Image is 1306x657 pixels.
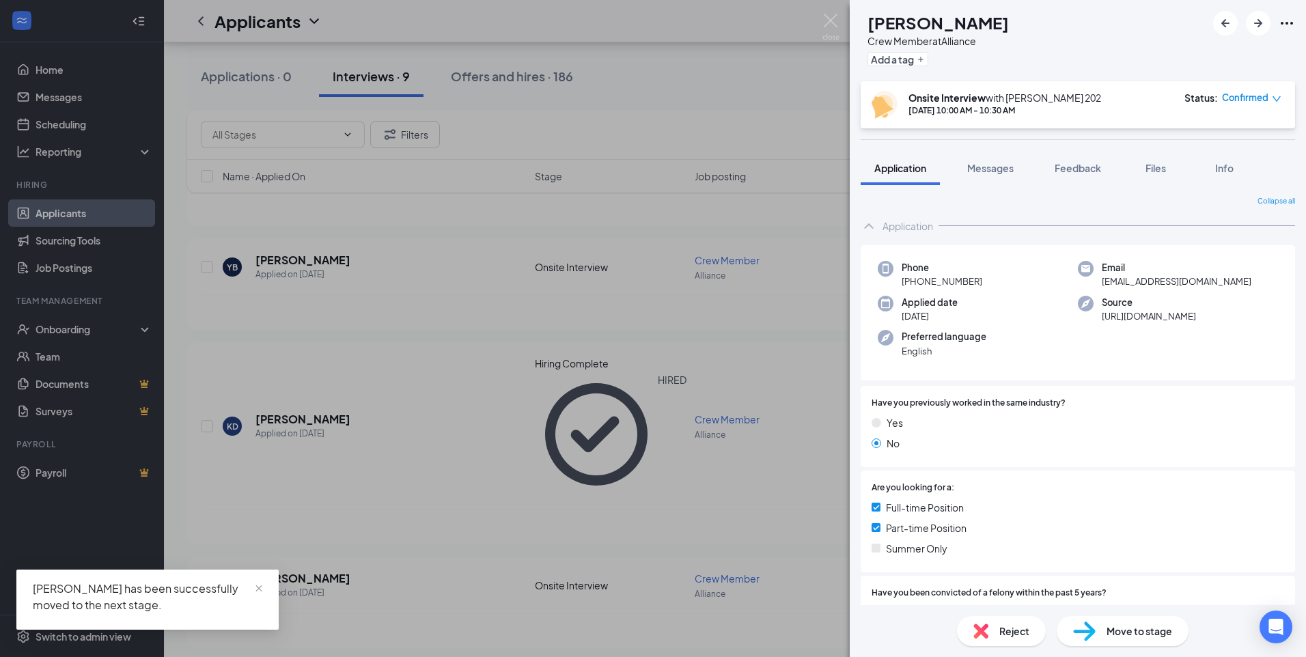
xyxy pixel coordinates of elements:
[1145,162,1166,174] span: Files
[872,397,1066,410] span: Have you previously worked in the same industry?
[902,330,986,344] span: Preferred language
[902,344,986,358] span: English
[867,34,1009,48] div: Crew Member at Alliance
[254,584,264,593] span: close
[1272,94,1281,104] span: down
[874,162,926,174] span: Application
[908,92,986,104] b: Onsite Interview
[1107,624,1172,639] span: Move to stage
[1246,11,1270,36] button: ArrowRight
[872,587,1107,600] span: Have you been convicted of a felony within the past 5 years?
[887,605,903,620] span: Yes
[1279,15,1295,31] svg: Ellipses
[1260,611,1292,643] div: Open Intercom Messenger
[1215,162,1234,174] span: Info
[1102,309,1196,323] span: [URL][DOMAIN_NAME]
[917,55,925,64] svg: Plus
[861,218,877,234] svg: ChevronUp
[886,541,947,556] span: Summer Only
[1102,261,1251,275] span: Email
[1213,11,1238,36] button: ArrowLeftNew
[902,309,958,323] span: [DATE]
[1102,296,1196,309] span: Source
[1250,15,1266,31] svg: ArrowRight
[886,520,967,535] span: Part-time Position
[967,162,1014,174] span: Messages
[887,436,900,451] span: No
[872,481,954,494] span: Are you looking for a:
[883,219,933,233] div: Application
[867,11,1009,34] h1: [PERSON_NAME]
[902,296,958,309] span: Applied date
[1055,162,1101,174] span: Feedback
[886,500,964,515] span: Full-time Position
[908,91,1101,104] div: with [PERSON_NAME] 202
[908,104,1101,116] div: [DATE] 10:00 AM - 10:30 AM
[999,624,1029,639] span: Reject
[902,261,982,275] span: Phone
[1102,275,1251,288] span: [EMAIL_ADDRESS][DOMAIN_NAME]
[1222,91,1268,104] span: Confirmed
[902,275,982,288] span: [PHONE_NUMBER]
[887,415,903,430] span: Yes
[1184,91,1218,104] div: Status :
[33,581,262,613] div: [PERSON_NAME] has been successfully moved to the next stage.
[867,52,928,66] button: PlusAdd a tag
[1258,196,1295,207] span: Collapse all
[1217,15,1234,31] svg: ArrowLeftNew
